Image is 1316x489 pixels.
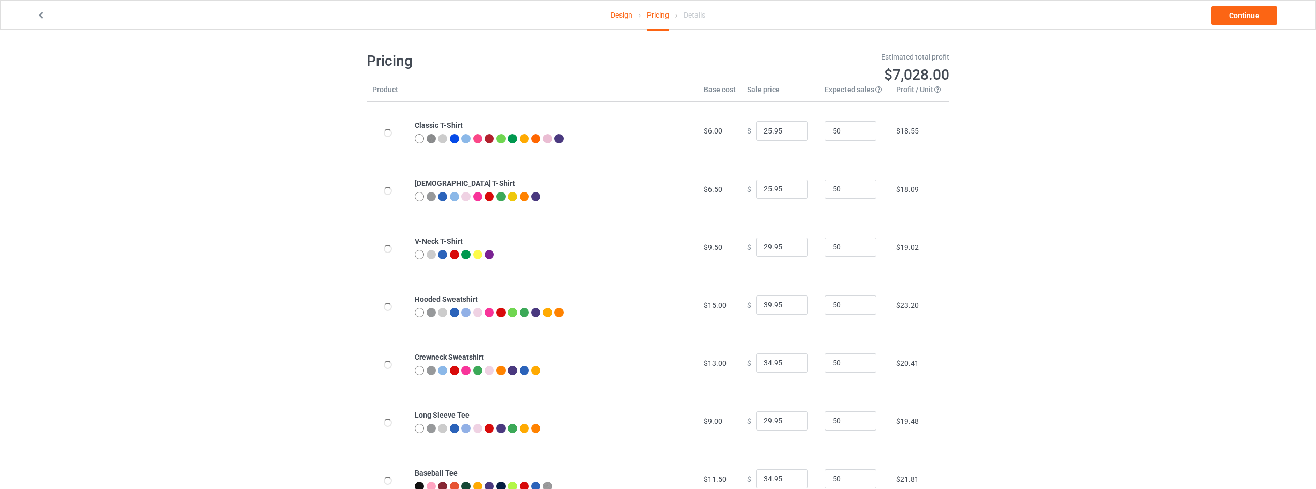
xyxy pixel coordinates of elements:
[704,243,722,251] span: $9.50
[747,417,751,425] span: $
[890,84,949,102] th: Profit / Unit
[415,237,463,245] b: V-Neck T-Shirt
[698,84,742,102] th: Base cost
[704,475,727,483] span: $11.50
[415,469,458,477] b: Baseball Tee
[747,359,751,367] span: $
[884,66,949,83] span: $7,028.00
[896,475,919,483] span: $21.81
[367,52,651,70] h1: Pricing
[819,84,890,102] th: Expected sales
[704,417,722,425] span: $9.00
[1211,6,1277,25] a: Continue
[896,359,919,367] span: $20.41
[896,185,919,194] span: $18.09
[427,134,436,143] img: heather_texture.png
[742,84,819,102] th: Sale price
[704,359,727,367] span: $13.00
[704,301,727,309] span: $15.00
[704,127,722,135] span: $6.00
[747,127,751,135] span: $
[647,1,669,31] div: Pricing
[747,185,751,193] span: $
[747,475,751,483] span: $
[747,243,751,251] span: $
[896,127,919,135] span: $18.55
[896,301,919,309] span: $23.20
[415,295,478,303] b: Hooded Sweatshirt
[665,52,950,62] div: Estimated total profit
[747,301,751,309] span: $
[367,84,409,102] th: Product
[415,179,515,187] b: [DEMOGRAPHIC_DATA] T-Shirt
[704,185,722,194] span: $6.50
[415,353,484,361] b: Crewneck Sweatshirt
[415,411,470,419] b: Long Sleeve Tee
[684,1,705,29] div: Details
[896,243,919,251] span: $19.02
[415,121,463,129] b: Classic T-Shirt
[896,417,919,425] span: $19.48
[611,1,632,29] a: Design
